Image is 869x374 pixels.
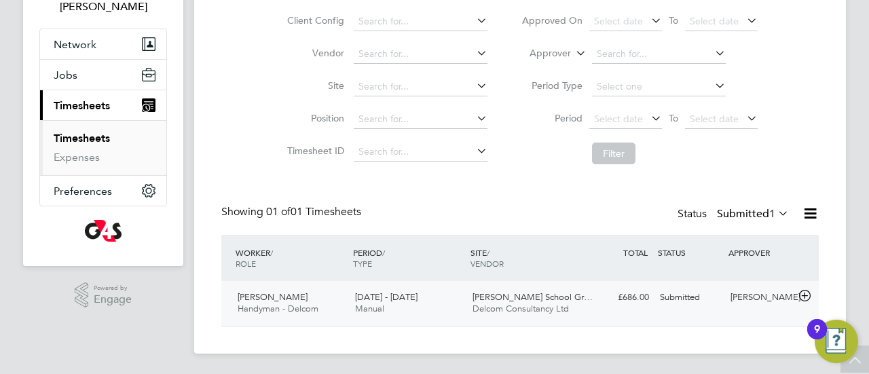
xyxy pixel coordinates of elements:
[40,60,166,90] button: Jobs
[769,207,775,221] span: 1
[594,113,643,125] span: Select date
[354,143,487,162] input: Search for...
[54,38,96,51] span: Network
[592,143,635,164] button: Filter
[623,247,648,258] span: TOTAL
[521,79,583,92] label: Period Type
[238,303,318,314] span: Handyman - Delcom
[270,247,273,258] span: /
[470,258,504,269] span: VENDOR
[355,303,384,314] span: Manual
[54,99,110,112] span: Timesheets
[354,110,487,129] input: Search for...
[350,240,467,276] div: PERIOD
[725,240,796,265] div: APPROVER
[236,258,256,269] span: ROLE
[690,113,739,125] span: Select date
[221,205,364,219] div: Showing
[592,45,726,64] input: Search for...
[40,120,166,175] div: Timesheets
[39,220,167,242] a: Go to home page
[54,132,110,145] a: Timesheets
[283,47,344,59] label: Vendor
[283,145,344,157] label: Timesheet ID
[40,90,166,120] button: Timesheets
[238,291,308,303] span: [PERSON_NAME]
[510,47,571,60] label: Approver
[594,15,643,27] span: Select date
[354,45,487,64] input: Search for...
[232,240,350,276] div: WORKER
[75,282,132,308] a: Powered byEngage
[473,291,593,303] span: [PERSON_NAME] School Gr…
[467,240,585,276] div: SITE
[678,205,792,224] div: Status
[665,109,682,127] span: To
[382,247,385,258] span: /
[654,240,725,265] div: STATUS
[54,69,77,81] span: Jobs
[487,247,489,258] span: /
[353,258,372,269] span: TYPE
[40,29,166,59] button: Network
[94,282,132,294] span: Powered by
[85,220,122,242] img: g4s-logo-retina.png
[592,77,726,96] input: Select one
[725,286,796,309] div: [PERSON_NAME]
[690,15,739,27] span: Select date
[521,112,583,124] label: Period
[283,79,344,92] label: Site
[283,112,344,124] label: Position
[665,12,682,29] span: To
[283,14,344,26] label: Client Config
[717,207,789,221] label: Submitted
[266,205,291,219] span: 01 of
[654,286,725,309] div: Submitted
[521,14,583,26] label: Approved On
[584,286,654,309] div: £686.00
[54,185,112,198] span: Preferences
[814,329,820,347] div: 9
[354,12,487,31] input: Search for...
[94,294,132,305] span: Engage
[473,303,569,314] span: Delcom Consultancy Ltd
[266,205,361,219] span: 01 Timesheets
[40,176,166,206] button: Preferences
[815,320,858,363] button: Open Resource Center, 9 new notifications
[354,77,487,96] input: Search for...
[54,151,100,164] a: Expenses
[355,291,418,303] span: [DATE] - [DATE]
